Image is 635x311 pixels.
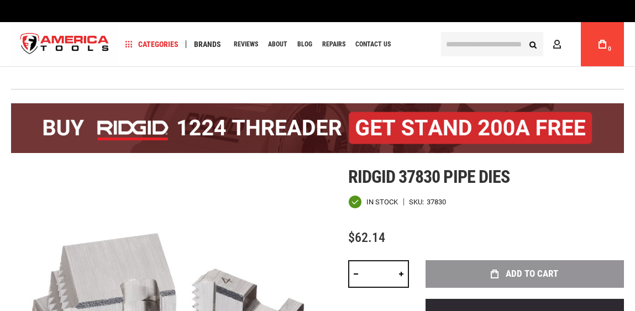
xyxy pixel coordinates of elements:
[427,198,446,205] div: 37830
[348,195,398,209] div: Availability
[348,230,385,245] span: $62.14
[348,166,510,187] span: Ridgid 37830 pipe dies
[350,37,396,52] a: Contact Us
[11,24,118,65] a: store logo
[11,103,624,153] img: BOGO: Buy the RIDGID® 1224 Threader (26092), get the 92467 200A Stand FREE!
[522,34,543,55] button: Search
[263,37,292,52] a: About
[355,41,391,48] span: Contact Us
[322,41,345,48] span: Repairs
[366,198,398,205] span: In stock
[120,37,183,52] a: Categories
[194,40,221,48] span: Brands
[234,41,258,48] span: Reviews
[189,37,226,52] a: Brands
[409,198,427,205] strong: SKU
[11,24,118,65] img: America Tools
[229,37,263,52] a: Reviews
[297,41,312,48] span: Blog
[592,22,613,66] a: 0
[608,46,611,52] span: 0
[292,37,317,52] a: Blog
[125,40,179,48] span: Categories
[268,41,287,48] span: About
[317,37,350,52] a: Repairs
